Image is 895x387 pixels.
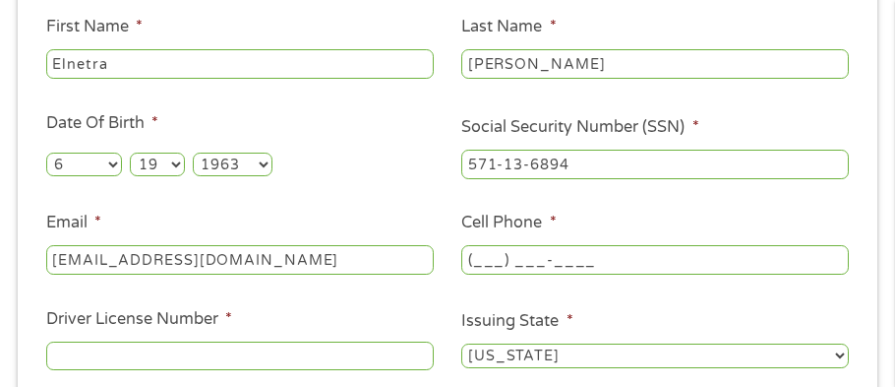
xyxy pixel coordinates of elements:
[461,213,556,233] label: Cell Phone
[46,213,101,233] label: Email
[46,245,434,275] input: john@gmail.com
[461,49,849,79] input: Smith
[46,17,143,37] label: First Name
[461,311,572,332] label: Issuing State
[46,113,158,134] label: Date Of Birth
[46,49,434,79] input: John
[46,309,232,330] label: Driver License Number
[461,17,556,37] label: Last Name
[461,150,849,179] input: 078-05-1120
[461,245,849,275] input: (541) 754-3010
[461,117,698,138] label: Social Security Number (SSN)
